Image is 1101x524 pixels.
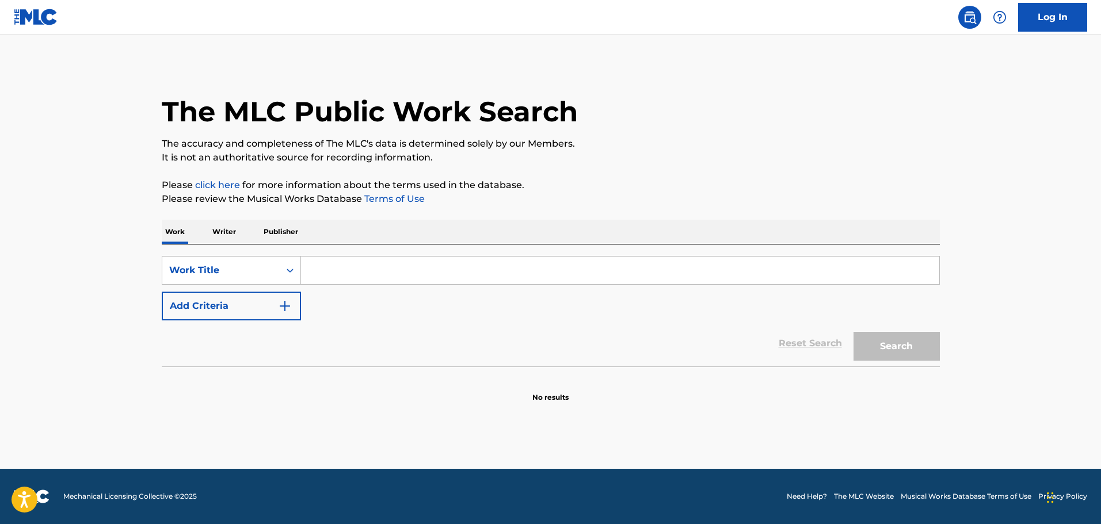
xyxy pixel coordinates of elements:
[162,151,940,165] p: It is not an authoritative source for recording information.
[162,178,940,192] p: Please for more information about the terms used in the database.
[63,491,197,502] span: Mechanical Licensing Collective © 2025
[14,489,49,503] img: logo
[362,193,425,204] a: Terms of Use
[901,491,1031,502] a: Musical Works Database Terms of Use
[195,179,240,190] a: click here
[162,292,301,320] button: Add Criteria
[834,491,894,502] a: The MLC Website
[958,6,981,29] a: Public Search
[787,491,827,502] a: Need Help?
[1038,491,1087,502] a: Privacy Policy
[993,10,1007,24] img: help
[260,220,302,244] p: Publisher
[1047,480,1054,515] div: Drag
[1043,469,1101,524] iframe: Chat Widget
[162,256,940,366] form: Search Form
[169,263,273,277] div: Work Title
[162,192,940,206] p: Please review the Musical Works Database
[14,9,58,25] img: MLC Logo
[532,378,569,403] p: No results
[988,6,1011,29] div: Help
[963,10,977,24] img: search
[278,299,292,313] img: 9d2ae6d4665cec9f34b9.svg
[1018,3,1087,32] a: Log In
[162,220,188,244] p: Work
[162,137,940,151] p: The accuracy and completeness of The MLC's data is determined solely by our Members.
[209,220,239,244] p: Writer
[162,94,578,129] h1: The MLC Public Work Search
